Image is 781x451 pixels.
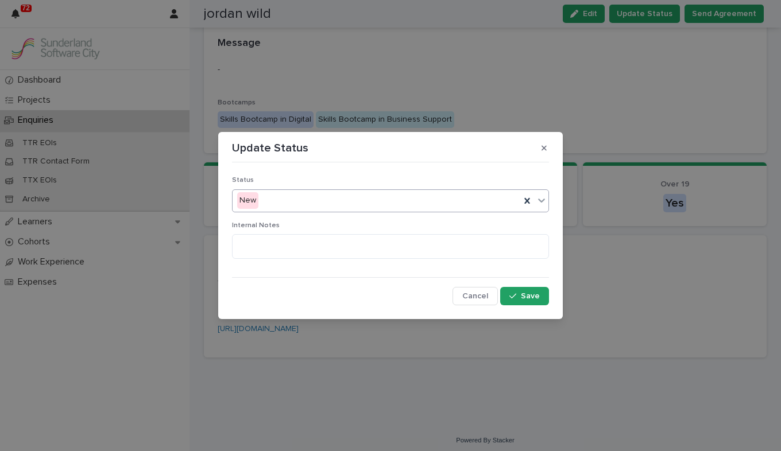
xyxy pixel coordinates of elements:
[237,192,258,209] div: New
[232,222,280,229] span: Internal Notes
[500,287,549,305] button: Save
[462,292,488,300] span: Cancel
[453,287,498,305] button: Cancel
[521,292,540,300] span: Save
[232,177,254,184] span: Status
[232,141,308,155] p: Update Status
